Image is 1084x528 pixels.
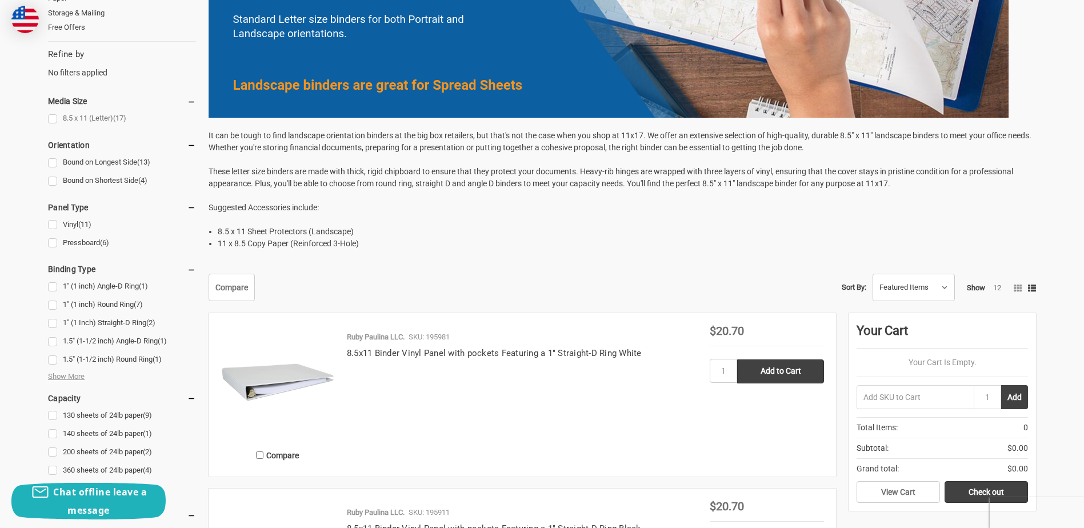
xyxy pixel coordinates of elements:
[347,507,405,518] p: Ruby Paulina LLC.
[857,321,1028,349] div: Your Cart
[209,130,1036,190] p: It can be tough to find landscape orientation binders at the big box retailers, but that's not th...
[48,138,196,152] h5: Orientation
[48,94,196,108] h5: Media Size
[218,238,1036,250] li: 11 x 8.5 Copy Paper (Reinforced 3-Hole)
[967,283,985,292] span: Show
[1023,422,1028,434] span: 0
[143,447,152,456] span: (2)
[137,158,150,166] span: (13)
[710,499,744,513] span: $20.70
[857,442,889,454] span: Subtotal:
[347,348,642,358] a: 8.5x11 Binder Vinyl Panel with pockets Featuring a 1" Straight-D Ring White
[48,279,196,294] a: 1" (1 inch) Angle-D Ring
[857,463,899,475] span: Grand total:
[857,422,898,434] span: Total Items:
[945,481,1028,503] a: Check out
[48,111,196,126] a: 8.5 x 11 (Letter)
[48,48,196,79] div: No filters applied
[409,507,450,518] p: SKU: 195911
[48,20,196,35] a: Free Offers
[993,283,1001,292] a: 12
[209,202,1036,214] p: Suggested Accessories include:
[146,318,155,327] span: (2)
[11,483,166,519] button: Chat offline leave a message
[48,48,196,61] h5: Refine by
[209,274,255,301] a: Compare
[48,463,196,478] a: 360 sheets of 24lb paper
[143,466,152,474] span: (4)
[113,114,126,122] span: (17)
[48,217,196,233] a: Vinyl
[1007,463,1028,475] span: $0.00
[48,391,196,405] h5: Capacity
[48,315,196,331] a: 1" (1 Inch) Straight-D Ring
[48,352,196,367] a: 1.5" (1-1/2 inch) Round Ring
[48,371,85,382] span: Show More
[710,324,744,338] span: $20.70
[48,201,196,214] h5: Panel Type
[48,173,196,189] a: Bound on Shortest Side
[78,220,91,229] span: (11)
[857,357,1028,369] p: Your Cart Is Empty.
[53,486,147,517] span: Chat offline leave a message
[143,411,152,419] span: (9)
[256,451,263,459] input: Compare
[48,155,196,170] a: Bound on Longest Side
[48,262,196,276] h5: Binding Type
[409,331,450,343] p: SKU: 195981
[48,297,196,313] a: 1" (1 inch) Round Ring
[1001,385,1028,409] button: Add
[100,238,109,247] span: (6)
[138,176,147,185] span: (4)
[134,300,143,309] span: (7)
[48,334,196,349] a: 1.5" (1-1/2 inch) Angle-D Ring
[221,446,335,465] label: Compare
[48,6,196,21] a: Storage & Mailing
[842,279,866,296] label: Sort By:
[48,235,196,251] a: Pressboard
[221,325,335,439] img: 8.5x11 Binder Vinyl Panel with pockets Featuring a 1" Straight-D Ring White
[990,497,1084,528] iframe: Google Customer Reviews
[218,226,1036,238] li: 8.5 x 11 Sheet Protectors (Landscape)
[158,337,167,345] span: (1)
[857,481,940,503] a: View Cart
[737,359,824,383] input: Add to Cart
[48,426,196,442] a: 140 sheets of 24lb paper
[347,331,405,343] p: Ruby Paulina LLC.
[48,445,196,460] a: 200 sheets of 24lb paper
[139,282,148,290] span: (1)
[857,385,974,409] input: Add SKU to Cart
[11,6,39,33] img: duty and tax information for United States
[143,429,152,438] span: (1)
[1007,442,1028,454] span: $0.00
[48,408,196,423] a: 130 sheets of 24lb paper
[153,355,162,363] span: (1)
